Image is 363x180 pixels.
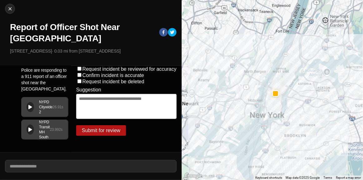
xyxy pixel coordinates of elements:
button: twitter [168,28,177,38]
label: Confirm incident is accurate [82,73,144,78]
span: Map data ©2025 Google [286,176,320,179]
button: Submit for review [76,125,126,136]
label: Request incident be deleted [82,79,144,84]
a: Open this area in Google Maps (opens a new window) [183,172,204,180]
div: 23.992 s [50,127,62,132]
button: facebook [159,28,168,38]
a: Terms [324,176,332,179]
p: [STREET_ADDRESS] · 0.03 mi from [STREET_ADDRESS] [10,48,177,54]
h1: Report of Officer Shot Near [GEOGRAPHIC_DATA] [10,22,154,44]
div: NYPD Citywide 2 [39,100,52,115]
label: Suggestion [76,87,101,93]
div: 26.91 s [52,105,63,110]
a: Report a map error [336,176,361,179]
div: NYPD Transit MH South [39,120,50,140]
button: cancel [5,4,15,14]
p: Police are responding to a 911 report of an officer shot near the [GEOGRAPHIC_DATA]. [21,67,68,92]
img: Google [183,172,204,180]
img: cancel [7,6,13,12]
button: Keyboard shortcuts [255,176,282,180]
label: Request incident be reviewed for accuracy [82,66,177,72]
